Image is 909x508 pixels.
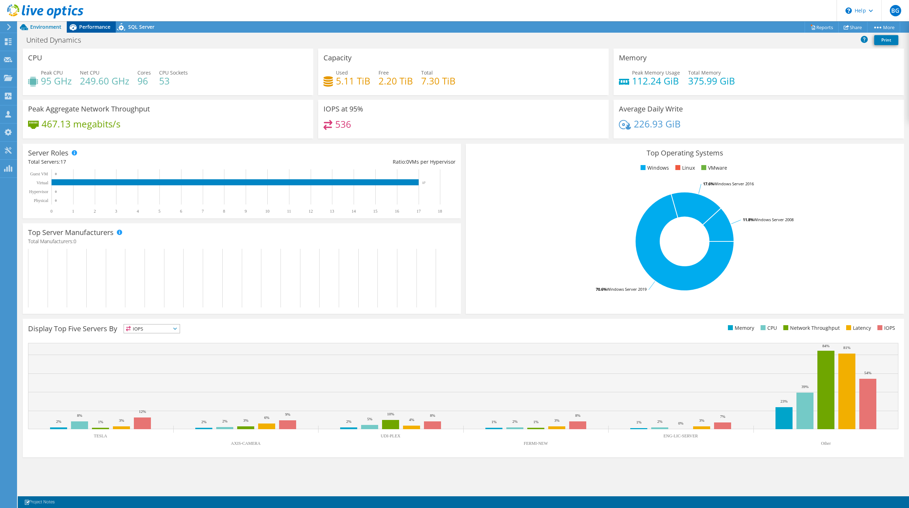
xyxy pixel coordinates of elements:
[28,105,150,113] h3: Peak Aggregate Network Throughput
[780,399,788,403] text: 23%
[50,209,53,214] text: 0
[30,171,48,176] text: Guest VM
[381,433,401,438] text: UDI-PLEX
[639,164,669,172] li: Windows
[421,77,456,85] h4: 7.30 TiB
[231,441,261,446] text: AXIS-CAMERA
[821,441,831,446] text: Other
[632,69,680,76] span: Peak Memory Usage
[124,324,180,333] span: IOPS
[79,23,110,30] span: Performance
[30,23,61,30] span: Environment
[352,209,356,214] text: 14
[139,409,146,414] text: 12%
[55,199,57,202] text: 0
[657,419,663,424] text: 2%
[759,324,777,332] li: CPU
[28,229,114,236] h3: Top Server Manufacturers
[309,209,313,214] text: 12
[575,413,581,417] text: 8%
[98,420,103,424] text: 1%
[876,324,895,332] li: IOPS
[714,181,754,186] tspan: Windows Server 2016
[754,217,794,222] tspan: Windows Server 2008
[119,418,124,422] text: 3%
[822,344,829,348] text: 84%
[222,419,228,423] text: 2%
[726,324,754,332] li: Memory
[80,69,99,76] span: Net CPU
[115,209,117,214] text: 3
[379,77,413,85] h4: 2.20 TiB
[180,209,182,214] text: 6
[634,120,681,128] h4: 226.93 GiB
[395,209,399,214] text: 16
[387,412,394,416] text: 10%
[137,77,151,85] h4: 96
[782,324,840,332] li: Network Throughput
[37,180,49,185] text: Virtual
[245,209,247,214] text: 9
[80,77,129,85] h4: 249.60 GHz
[409,417,414,422] text: 4%
[94,209,96,214] text: 2
[330,209,334,214] text: 13
[844,324,871,332] li: Latency
[491,420,497,424] text: 1%
[287,209,291,214] text: 11
[417,209,421,214] text: 17
[421,69,433,76] span: Total
[703,181,714,186] tspan: 17.6%
[265,209,270,214] text: 10
[323,54,352,62] h3: Capacity
[28,237,456,245] h4: Total Manufacturers:
[607,286,647,292] tspan: Windows Server 2019
[202,209,204,214] text: 7
[619,54,647,62] h3: Memory
[201,420,207,424] text: 2%
[74,238,76,245] span: 0
[34,198,48,203] text: Physical
[28,158,242,166] div: Total Servers:
[346,419,352,424] text: 2%
[158,209,160,214] text: 5
[688,69,721,76] span: Total Memory
[890,5,901,16] span: BG
[533,420,539,424] text: 1%
[29,189,48,194] text: Hypervisor
[28,149,69,157] h3: Server Roles
[41,77,72,85] h4: 95 GHz
[159,77,188,85] h4: 53
[19,498,60,507] a: Project Notes
[379,69,389,76] span: Free
[137,209,139,214] text: 4
[843,345,850,350] text: 81%
[700,164,727,172] li: VMware
[137,69,151,76] span: Cores
[323,105,363,113] h3: IOPS at 95%
[524,441,548,446] text: FERMI-NEW
[406,158,409,165] span: 0
[678,421,684,425] text: 0%
[23,36,92,44] h1: United Dynamics
[55,190,57,193] text: 0
[801,384,809,389] text: 39%
[743,217,754,222] tspan: 11.8%
[128,23,154,30] span: SQL Server
[430,413,435,417] text: 8%
[805,22,839,33] a: Reports
[243,418,249,422] text: 3%
[285,412,290,416] text: 9%
[72,209,74,214] text: 1
[367,417,372,421] text: 5%
[94,433,107,438] text: TESLA
[264,415,270,420] text: 6%
[335,120,351,128] h4: 536
[674,164,695,172] li: Linux
[28,54,42,62] h3: CPU
[636,420,642,424] text: 1%
[336,69,348,76] span: Used
[471,149,899,157] h3: Top Operating Systems
[242,158,456,166] div: Ratio: VMs per Hypervisor
[336,77,370,85] h4: 5.11 TiB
